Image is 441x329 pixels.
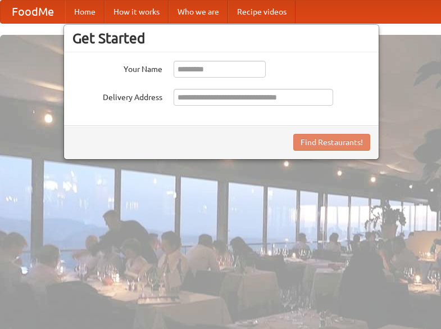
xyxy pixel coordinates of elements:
[293,134,370,151] button: Find Restaurants!
[72,89,162,103] label: Delivery Address
[169,1,228,23] a: Who we are
[104,1,169,23] a: How it works
[1,1,65,23] a: FoodMe
[65,1,104,23] a: Home
[72,30,370,47] h3: Get Started
[72,61,162,75] label: Your Name
[228,1,295,23] a: Recipe videos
